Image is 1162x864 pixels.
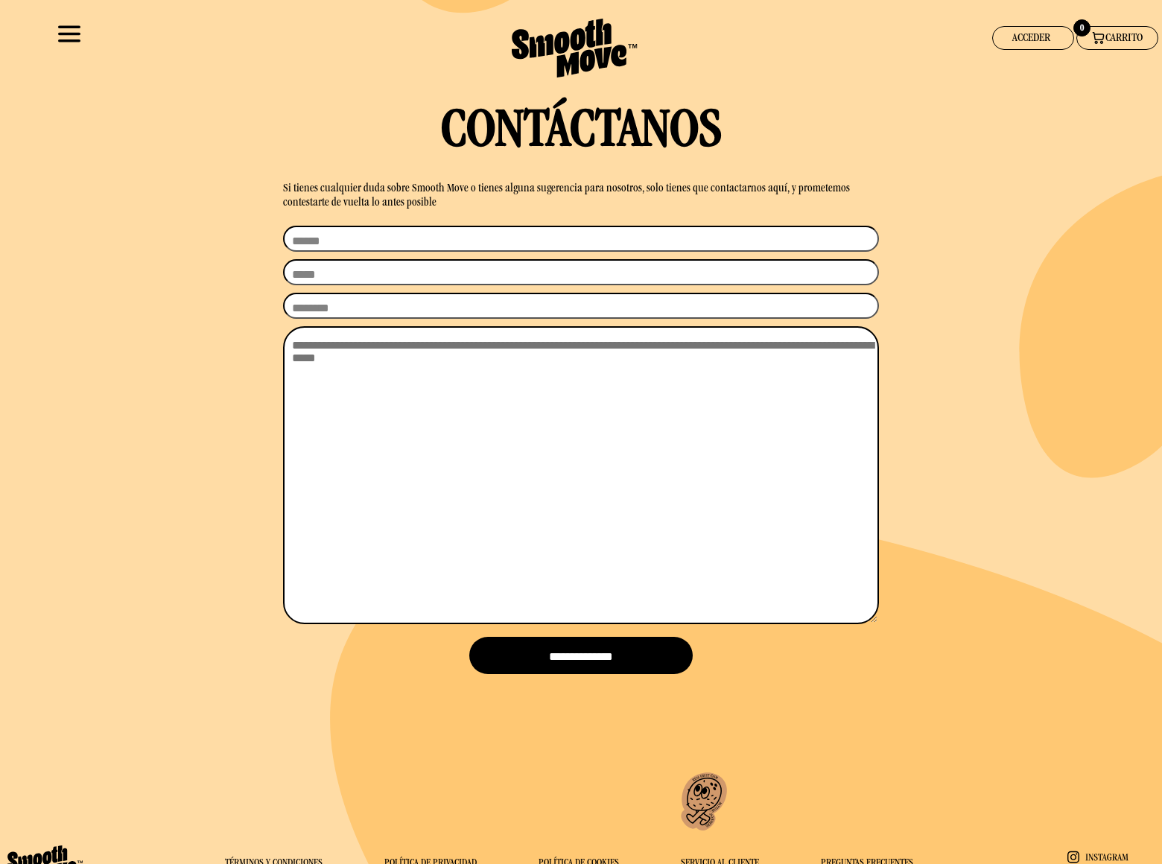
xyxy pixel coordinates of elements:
[669,765,734,837] img: Smooth Move
[993,27,1070,46] div: ACCEDER
[372,19,778,83] a: Smooth Move
[58,22,80,45] img: Smooth Move
[283,101,879,168] div: CONTÁCTANOS
[1092,32,1105,44] img: Smooth Move
[501,19,650,78] img: Smooth Move
[1105,27,1143,46] div: CARRITO
[1080,24,1084,34] span: 0
[283,182,879,211] div: Si tienes cualquier duda sobre Smooth Move o tienes alguna sugerencia para nosotros, solo tienes ...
